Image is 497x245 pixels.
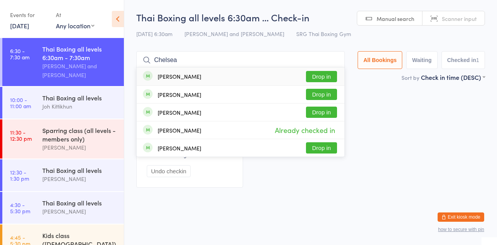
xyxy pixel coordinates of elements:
[42,198,117,207] div: Thai Boxing all levels
[476,57,479,63] div: 1
[296,30,351,38] span: SRG Thai Boxing Gym
[401,74,419,81] label: Sort by
[158,73,201,79] div: [PERSON_NAME]
[10,97,31,109] time: 10:00 - 11:00 am
[158,145,201,151] div: [PERSON_NAME]
[421,73,485,81] div: Check in time (DESC)
[158,109,201,116] div: [PERSON_NAME]
[306,89,337,100] button: Drop in
[438,227,484,232] button: how to secure with pin
[10,129,32,141] time: 11:30 - 12:30 pm
[406,51,437,69] button: Waiting
[441,51,485,69] button: Checked in1
[2,159,124,191] a: 12:30 -1:30 pmThai Boxing all levels[PERSON_NAME]
[147,165,191,177] button: Undo checkin
[442,15,477,22] span: Scanner input
[42,93,117,102] div: Thai Boxing all levels
[306,71,337,82] button: Drop in
[136,11,485,24] h2: Thai Boxing all levels 6:30am … Check-in
[2,192,124,224] a: 4:30 -5:30 pmThai Boxing all levels[PERSON_NAME]
[42,207,117,216] div: [PERSON_NAME]
[184,30,284,38] span: [PERSON_NAME] and [PERSON_NAME]
[42,62,117,79] div: [PERSON_NAME] and [PERSON_NAME]
[10,202,30,214] time: 4:30 - 5:30 pm
[377,15,414,22] span: Manual search
[42,174,117,183] div: [PERSON_NAME]
[56,9,94,21] div: At
[10,48,30,60] time: 6:30 - 7:30 am
[2,38,124,86] a: 6:30 -7:30 amThai Boxing all levels 6:30am - 7:30am[PERSON_NAME] and [PERSON_NAME]
[136,51,345,69] input: Search
[306,107,337,118] button: Drop in
[42,166,117,174] div: Thai Boxing all levels
[273,123,337,137] span: Already checked in
[2,119,124,159] a: 11:30 -12:30 pmSparring class (all levels - members only)[PERSON_NAME]
[158,127,201,133] div: [PERSON_NAME]
[306,142,337,154] button: Drop in
[358,51,403,69] button: All Bookings
[10,21,29,30] a: [DATE]
[42,102,117,111] div: Joh Kittikhun
[2,87,124,119] a: 10:00 -11:00 amThai Boxing all levelsJoh Kittikhun
[10,169,29,181] time: 12:30 - 1:30 pm
[42,143,117,152] div: [PERSON_NAME]
[56,21,94,30] div: Any location
[42,126,117,143] div: Sparring class (all levels - members only)
[42,45,117,62] div: Thai Boxing all levels 6:30am - 7:30am
[158,91,201,98] div: [PERSON_NAME]
[10,9,48,21] div: Events for
[438,212,484,222] button: Exit kiosk mode
[136,30,172,38] span: [DATE] 6:30am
